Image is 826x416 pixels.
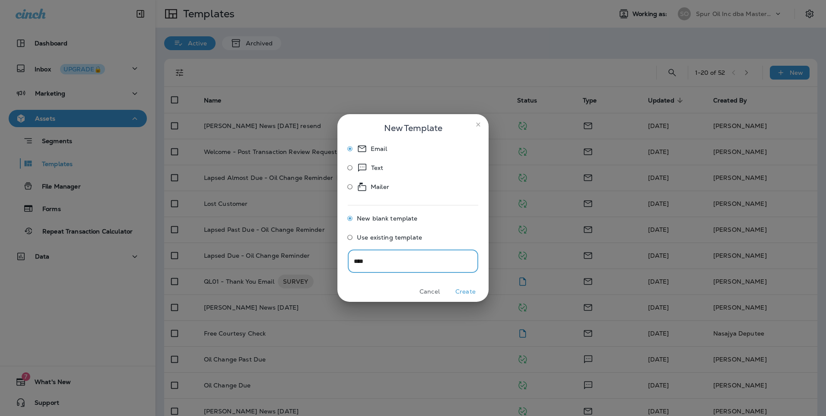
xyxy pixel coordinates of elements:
p: Text [371,163,384,173]
button: close [471,118,485,131]
span: New Template [384,121,442,135]
span: New blank template [357,215,418,222]
span: Use existing template [357,234,422,241]
button: Create [449,285,482,298]
p: Email [371,144,387,154]
p: Mailer [371,182,389,192]
button: Cancel [413,285,446,298]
